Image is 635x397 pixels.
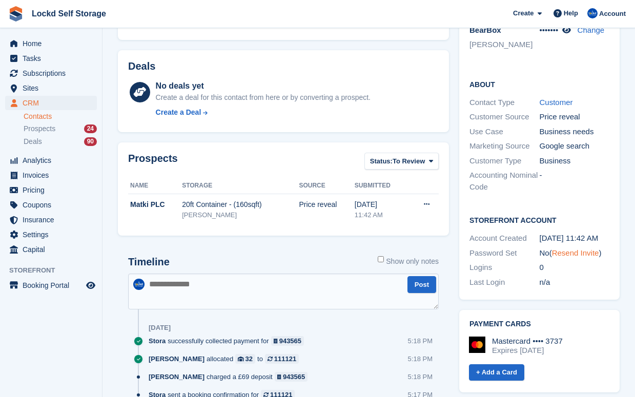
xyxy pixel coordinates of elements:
div: Price reveal [299,199,354,210]
div: - [540,170,610,193]
a: Change [578,26,605,34]
a: 111121 [265,354,299,364]
a: Prospects 24 [24,123,97,134]
span: Storefront [9,265,102,276]
a: 943565 [275,372,308,382]
span: Insurance [23,213,84,227]
div: 24 [84,124,97,133]
h2: Storefront Account [469,215,609,225]
span: Stora [149,336,166,346]
div: Contact Type [469,97,540,109]
div: Marketing Source [469,140,540,152]
span: CRM [23,96,84,110]
div: Create a deal for this contact from here or by converting a prospect. [156,92,371,103]
div: 90 [84,137,97,146]
span: Booking Portal [23,278,84,292]
span: Subscriptions [23,66,84,80]
a: Deals 90 [24,136,97,147]
div: 111121 [274,354,296,364]
div: Accounting Nominal Code [469,170,540,193]
div: n/a [540,277,610,288]
span: Pricing [23,183,84,197]
div: [DATE] [355,199,407,210]
div: 5:18 PM [408,354,433,364]
span: Settings [23,227,84,242]
a: menu [5,168,97,182]
div: successfully collected payment for [149,336,309,346]
img: Jonny Bleach [587,8,598,18]
div: 943565 [279,336,301,346]
span: BearBox [469,26,501,34]
a: Preview store [85,279,97,291]
input: Show only notes [378,256,384,262]
div: 5:18 PM [408,372,433,382]
div: charged a £69 deposit [149,372,313,382]
div: [PERSON_NAME] [182,210,299,220]
a: menu [5,66,97,80]
a: 943565 [271,336,304,346]
div: Customer Type [469,155,540,167]
div: 5:18 PM [408,336,433,346]
a: + Add a Card [469,364,524,381]
h2: Prospects [128,153,178,172]
a: menu [5,278,97,292]
a: Resend Invite [552,248,599,257]
th: Submitted [355,178,407,194]
div: Price reveal [540,111,610,123]
th: Name [128,178,182,194]
span: Sites [23,81,84,95]
div: 0 [540,262,610,274]
th: Source [299,178,354,194]
span: [PERSON_NAME] [149,372,204,382]
div: allocated to [149,354,304,364]
a: 32 [235,354,255,364]
div: Use Case [469,126,540,138]
a: Lockd Self Storage [28,5,110,22]
span: [PERSON_NAME] [149,354,204,364]
button: Post [407,276,436,293]
span: Prospects [24,124,55,134]
h2: About [469,79,609,89]
span: Create [513,8,534,18]
div: Google search [540,140,610,152]
div: Last Login [469,277,540,288]
div: Account Created [469,233,540,244]
a: menu [5,36,97,51]
div: Create a Deal [156,107,201,118]
div: [DATE] [149,324,171,332]
span: Analytics [23,153,84,168]
li: [PERSON_NAME] [469,39,540,51]
span: Invoices [23,168,84,182]
span: Coupons [23,198,84,212]
span: ••••••• [540,26,559,34]
span: Help [564,8,578,18]
th: Storage [182,178,299,194]
div: [DATE] 11:42 AM [540,233,610,244]
a: Customer [540,98,573,107]
label: Show only notes [378,256,439,267]
span: Status: [370,156,393,166]
div: Business needs [540,126,610,138]
a: Create a Deal [156,107,371,118]
a: menu [5,227,97,242]
button: Status: To Review [364,153,439,170]
h2: Timeline [128,256,170,268]
a: menu [5,198,97,212]
div: 20ft Container - (160sqft) [182,199,299,210]
div: Customer Source [469,111,540,123]
h2: Payment cards [469,320,609,328]
div: 943565 [283,372,305,382]
div: Business [540,155,610,167]
a: menu [5,183,97,197]
span: Deals [24,137,42,147]
div: Password Set [469,247,540,259]
a: menu [5,51,97,66]
a: menu [5,96,97,110]
div: Matki PLC [130,199,182,210]
img: Jonny Bleach [133,279,145,290]
img: stora-icon-8386f47178a22dfd0bd8f6a31ec36ba5ce8667c1dd55bd0f319d3a0aa187defe.svg [8,6,24,22]
a: menu [5,153,97,168]
span: Capital [23,242,84,257]
a: Contacts [24,112,97,121]
a: menu [5,81,97,95]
